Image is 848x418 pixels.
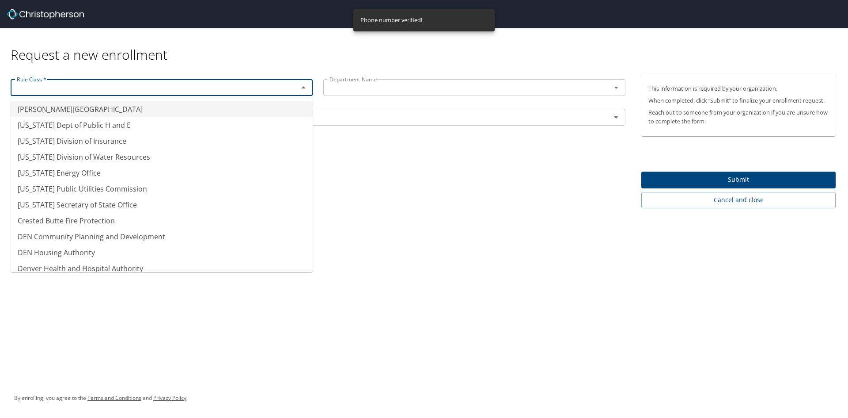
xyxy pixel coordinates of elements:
[648,108,829,125] p: Reach out to someone from your organization if you are unsure how to complete the form.
[11,149,313,165] li: [US_STATE] Division of Water Resources
[610,81,622,94] button: Open
[11,117,313,133] li: [US_STATE] Dept of Public H and E
[11,213,313,229] li: Crested Butte Fire Protection
[297,81,310,94] button: Close
[648,174,829,185] span: Submit
[648,84,829,93] p: This information is required by your organization.
[648,96,829,105] p: When completed, click “Submit” to finalize your enrollment request.
[11,197,313,213] li: [US_STATE] Secretary of State Office
[87,394,141,402] a: Terms and Conditions
[11,229,313,245] li: DEN Community Planning and Development
[153,394,186,402] a: Privacy Policy
[641,172,836,189] button: Submit
[11,165,313,181] li: [US_STATE] Energy Office
[360,12,422,29] div: Phone number verified!
[7,9,84,19] img: cbt logo
[14,387,188,409] div: By enrolling, you agree to the and .
[11,101,313,117] li: [PERSON_NAME][GEOGRAPHIC_DATA]
[11,28,843,63] div: Request a new enrollment
[11,133,313,149] li: [US_STATE] Division of Insurance
[11,261,313,276] li: Denver Health and Hospital Authority
[11,245,313,261] li: DEN Housing Authority
[648,195,829,206] span: Cancel and close
[11,181,313,197] li: [US_STATE] Public Utilities Commission
[610,111,622,123] button: Open
[641,192,836,208] button: Cancel and close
